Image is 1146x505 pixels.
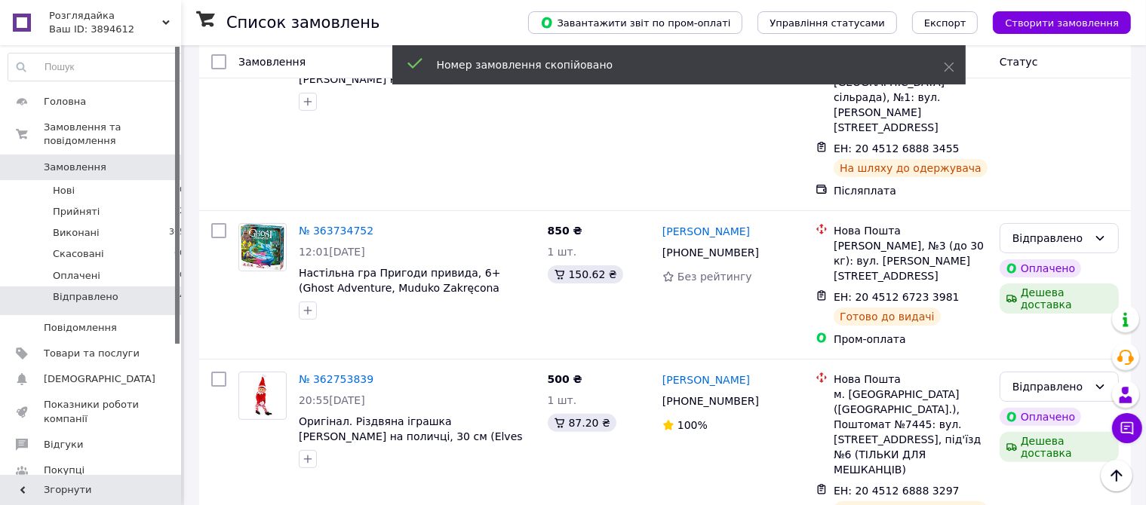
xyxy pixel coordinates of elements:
[540,16,730,29] span: Завантажити звіт по пром-оплаті
[180,184,185,197] span: 0
[677,271,752,283] span: Без рейтингу
[49,9,162,23] span: Розглядайка
[548,394,577,406] span: 1 шт.
[180,290,185,304] span: 4
[44,398,140,425] span: Показники роботи компанії
[226,14,379,32] h1: Список замовлень
[659,242,762,263] div: [PHONE_NUMBER]
[238,372,287,420] a: Фото товару
[44,464,84,477] span: Покупці
[528,11,742,34] button: Завантажити звіт по пром-оплаті
[53,290,118,304] span: Відправлено
[834,372,988,387] div: Нова Пошта
[834,159,988,177] div: На шляху до одержувача
[44,95,86,109] span: Головна
[1000,283,1119,314] div: Дешева доставка
[1112,413,1142,443] button: Чат з покупцем
[1012,378,1088,395] div: Відправлено
[1000,408,1081,426] div: Оплачено
[299,246,365,258] span: 12:01[DATE]
[1012,230,1088,246] div: Відправлено
[834,223,988,238] div: Нова Пошта
[548,246,577,258] span: 1 шт.
[1101,460,1132,491] button: Наверх
[770,17,885,29] span: Управління статусами
[548,414,616,432] div: 87.20 ₴
[299,373,373,385] a: № 362753839
[1000,259,1081,277] div: Оплачено
[299,225,373,237] a: № 363734752
[44,372,155,386] span: [DEMOGRAPHIC_DATA]
[834,183,988,198] div: Післяплата
[978,16,1131,28] a: Створити замовлення
[180,269,185,283] span: 0
[299,58,523,100] a: Оригінал. Різдвяна іграшка [PERSON_NAME] на поличці, 30 см (Elves Behavin Badly)
[49,23,181,36] div: Ваш ID: 3894612
[548,265,623,283] div: 150.62 ₴
[548,373,582,385] span: 500 ₴
[1000,56,1038,68] span: Статус
[834,308,941,326] div: Готово до видачі
[299,394,365,406] span: 20:55[DATE]
[169,226,185,240] span: 365
[659,390,762,412] div: [PHONE_NUMBER]
[662,224,750,239] a: [PERSON_NAME]
[834,332,988,347] div: Пром-оплата
[757,11,897,34] button: Управління статусами
[239,374,286,418] img: Фото товару
[8,54,186,81] input: Пошук
[53,184,75,197] span: Нові
[677,419,708,431] span: 100%
[180,205,185,219] span: 2
[924,17,966,29] span: Експорт
[53,226,100,240] span: Виконані
[299,267,500,309] a: Настільна гра Пригоди привида, 6+ (Ghost Adventure, Muduko Zakręcona Przygoda)
[299,415,523,458] a: Оригінал. Різдвяна іграшка [PERSON_NAME] на поличці, 30 см (Elves Behavin Badly)
[437,57,906,72] div: Номер замовлення скопійовано
[44,321,117,335] span: Повідомлення
[241,224,285,271] img: Фото товару
[44,121,181,148] span: Замовлення та повідомлення
[993,11,1131,34] button: Створити замовлення
[1000,432,1119,462] div: Дешева доставка
[834,142,960,155] span: ЕН: 20 4512 6888 3455
[834,238,988,283] div: [PERSON_NAME], №3 (до 30 кг): вул. [PERSON_NAME][STREET_ADDRESS]
[174,247,185,261] span: 60
[548,225,582,237] span: 850 ₴
[662,372,750,387] a: [PERSON_NAME]
[44,161,106,174] span: Замовлення
[53,247,104,261] span: Скасовані
[834,387,988,477] div: м. [GEOGRAPHIC_DATA] ([GEOGRAPHIC_DATA].), Поштомат №7445: вул. [STREET_ADDRESS], під'їзд №6 (ТІЛ...
[912,11,979,34] button: Експорт
[834,291,960,303] span: ЕН: 20 4512 6723 3981
[238,223,287,271] a: Фото товару
[238,56,306,68] span: Замовлення
[44,438,83,451] span: Відгуки
[44,347,140,360] span: Товари та послуги
[53,269,100,283] span: Оплачені
[834,485,960,497] span: ЕН: 20 4512 6888 3297
[53,205,100,219] span: Прийняті
[1005,17,1119,29] span: Створити замовлення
